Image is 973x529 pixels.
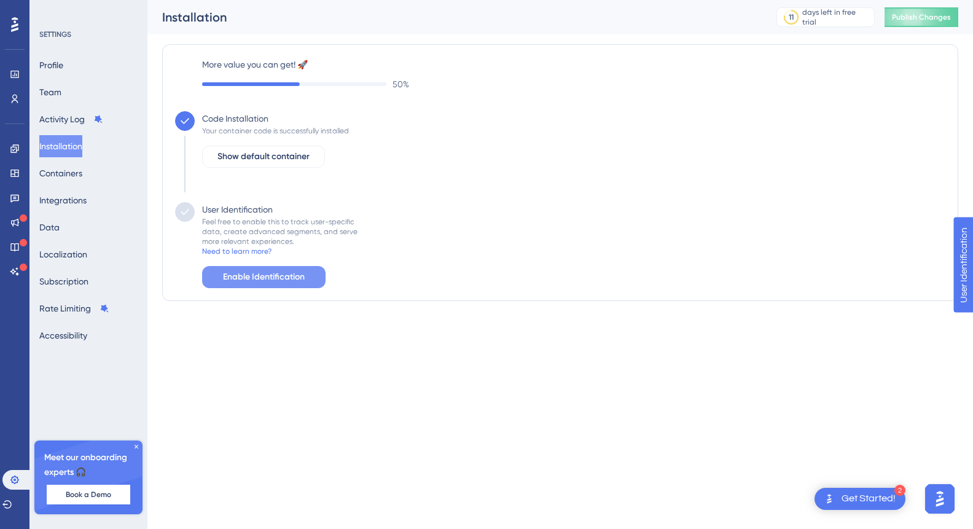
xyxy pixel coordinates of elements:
span: Meet our onboarding experts 🎧 [44,450,133,480]
button: Data [39,216,60,238]
div: SETTINGS [39,29,139,39]
span: 50 % [393,77,409,92]
div: Get Started! [842,492,896,506]
div: Your container code is successfully installed [202,126,349,136]
button: Enable Identification [202,266,326,288]
span: Enable Identification [223,270,305,284]
img: launcher-image-alternative-text [822,492,837,506]
div: 11 [789,12,794,22]
button: Show default container [202,146,325,168]
div: Open Get Started! checklist, remaining modules: 2 [815,488,905,510]
iframe: UserGuiding AI Assistant Launcher [921,480,958,517]
button: Book a Demo [47,485,130,504]
button: Localization [39,243,87,265]
button: Subscription [39,270,88,292]
div: days left in free trial [802,7,870,27]
span: User Identification [10,3,85,18]
button: Installation [39,135,82,157]
button: Containers [39,162,82,184]
div: Need to learn more? [202,246,272,256]
span: Show default container [217,149,310,164]
button: Profile [39,54,63,76]
div: 2 [894,485,905,496]
span: Publish Changes [892,12,951,22]
button: Publish Changes [885,7,958,27]
button: Team [39,81,61,103]
div: Feel free to enable this to track user-specific data, create advanced segments, and serve more re... [202,217,358,246]
label: More value you can get! 🚀 [202,57,945,72]
button: Activity Log [39,108,103,130]
button: Accessibility [39,324,87,347]
button: Integrations [39,189,87,211]
div: Code Installation [202,111,268,126]
div: Installation [162,9,746,26]
button: Rate Limiting [39,297,109,319]
div: User Identification [202,202,273,217]
span: Book a Demo [66,490,111,500]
